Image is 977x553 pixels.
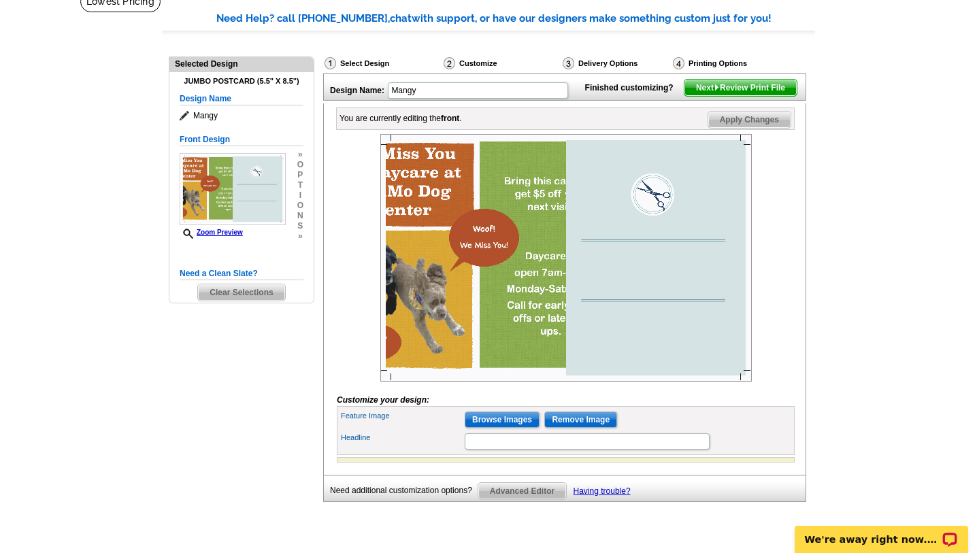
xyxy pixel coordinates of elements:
[340,112,462,124] div: You are currently editing the .
[442,56,561,73] div: Customize
[180,153,286,225] img: Z18892831_00001_1.jpg
[297,180,303,190] span: t
[169,57,314,70] div: Selected Design
[330,86,384,95] strong: Design Name:
[323,56,442,73] div: Select Design
[478,482,567,500] a: Advanced Editor
[198,284,284,301] span: Clear Selections
[380,134,752,382] img: Z18892831_00001_1.jpg
[786,510,977,553] iframe: LiveChat chat widget
[672,56,793,70] div: Printing Options
[297,190,303,201] span: i
[341,432,463,443] label: Headline
[337,395,429,405] i: Customize your design:
[585,83,682,93] strong: Finished customizing?
[180,133,303,146] h5: Front Design
[297,231,303,241] span: »
[180,77,303,86] h4: Jumbo Postcard (5.5" x 8.5")
[390,12,412,24] span: chat
[673,57,684,69] img: Printing Options & Summary
[297,170,303,180] span: p
[297,211,303,221] span: n
[478,483,566,499] span: Advanced Editor
[561,56,672,70] div: Delivery Options
[325,57,336,69] img: Select Design
[180,267,303,280] h5: Need a Clean Slate?
[297,201,303,211] span: o
[708,112,791,128] span: Apply Changes
[180,229,243,236] a: Zoom Preview
[180,109,303,122] span: Mangy
[544,412,617,428] input: Remove Image
[297,160,303,170] span: o
[441,114,459,123] b: front
[574,486,631,496] a: Having trouble?
[465,412,540,428] input: Browse Images
[444,57,455,69] img: Customize
[341,410,463,422] label: Feature Image
[297,221,303,231] span: s
[684,80,797,96] span: Next Review Print File
[714,84,720,90] img: button-next-arrow-white.png
[216,11,815,27] div: Need Help? call [PHONE_NUMBER], with support, or have our designers make something custom just fo...
[297,150,303,160] span: »
[180,93,303,105] h5: Design Name
[563,57,574,69] img: Delivery Options
[330,482,478,499] div: Need additional customization options?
